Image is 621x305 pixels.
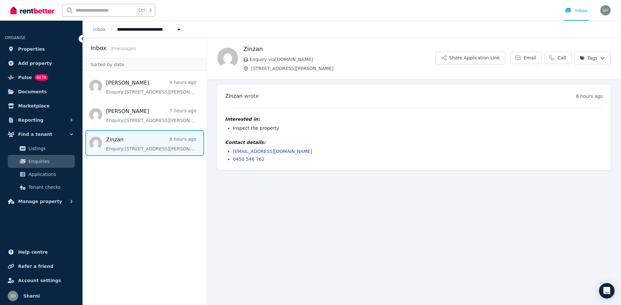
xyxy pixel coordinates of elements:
[18,262,53,270] span: Refer a friend
[5,85,77,98] a: Documents
[580,55,597,61] span: Tags
[137,6,147,15] span: Ctrl
[233,125,603,131] li: Inspect the property
[18,59,52,67] span: Add property
[5,99,77,112] a: Marketplace
[28,183,72,191] span: Tenant checks
[5,114,77,127] button: Reporting
[18,198,62,205] span: Manage property
[233,157,265,162] a: 0450 546 762
[233,149,312,154] a: [EMAIL_ADDRESS][DOMAIN_NAME]
[565,7,587,14] div: Inbox
[8,155,75,168] a: Enquiries
[5,57,77,70] a: Add property
[599,283,615,299] div: Open Intercom Messenger
[524,55,536,61] span: Email
[8,142,75,155] a: Listings
[28,170,72,178] span: Applications
[83,58,207,71] div: Sorted by date
[251,65,435,72] span: [STREET_ADDRESS][PERSON_NAME]
[10,5,54,15] img: RentBetter
[28,145,72,152] span: Listings
[18,102,49,110] span: Marketplace
[558,55,566,61] span: Call
[600,5,611,15] img: Sharni
[225,139,603,146] h4: Contact details:
[574,52,611,65] button: Tags
[18,116,43,124] span: Reporting
[18,248,48,256] span: Help centre
[5,128,77,141] button: Find a tenant
[8,291,18,301] img: Sharni
[243,45,435,54] h1: Zinzan
[149,8,152,13] span: k
[18,130,52,138] span: Find a tenant
[217,48,238,68] img: Zinzan
[8,181,75,194] a: Tenant checks
[8,168,75,181] a: Applications
[5,71,77,84] a: PulseBETA
[35,74,48,81] span: BETA
[91,44,106,53] h2: Inbox
[5,195,77,208] button: Manage property
[225,116,603,122] h4: Interested in:
[18,277,61,284] span: Account settings
[510,52,542,64] a: Email
[250,56,435,63] span: Enquiry via [DOMAIN_NAME]
[5,260,77,273] a: Refer a friend
[18,74,32,81] span: Pulse
[225,93,243,99] span: Zinzan
[18,45,45,53] span: Properties
[28,158,72,165] span: Enquiries
[244,93,259,99] span: wrote
[93,27,105,32] a: Inbox
[5,274,77,287] a: Account settings
[544,52,572,64] a: Call
[110,46,136,51] span: 3 message s
[576,94,603,99] time: 8 hours ago
[23,292,40,300] span: Sharni
[83,71,207,158] nav: Message list
[18,88,47,96] span: Documents
[106,79,196,95] a: [PERSON_NAME]4 hours agoEnquiry:[STREET_ADDRESS][PERSON_NAME].
[5,36,26,40] span: ORGANISE
[106,107,196,124] a: [PERSON_NAME]7 hours agoEnquiry:[STREET_ADDRESS][PERSON_NAME].
[5,246,77,259] a: Help centre
[435,52,505,65] button: Share Application Link
[83,21,192,38] nav: Breadcrumb
[106,136,196,152] a: Zinzan8 hours agoEnquiry:[STREET_ADDRESS][PERSON_NAME].
[5,43,77,56] a: Properties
